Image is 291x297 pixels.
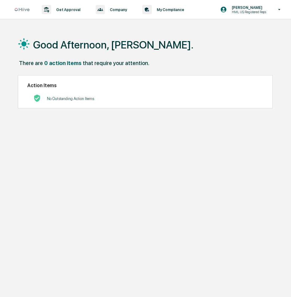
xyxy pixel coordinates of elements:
p: My Compliance [152,7,187,12]
h2: Action Items [27,83,263,88]
img: No Actions logo [33,94,41,102]
div: There are [19,60,43,66]
p: No Outstanding Action Items [47,96,94,101]
div: 0 action items [44,60,82,66]
h1: Good Afternoon, [PERSON_NAME]. [33,39,193,51]
img: logo [15,8,29,11]
p: Company [105,7,130,12]
div: that require your attention. [83,60,149,66]
p: Get Approval [51,7,83,12]
p: HML US Registered Reps [227,10,269,14]
p: [PERSON_NAME] [227,5,269,10]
